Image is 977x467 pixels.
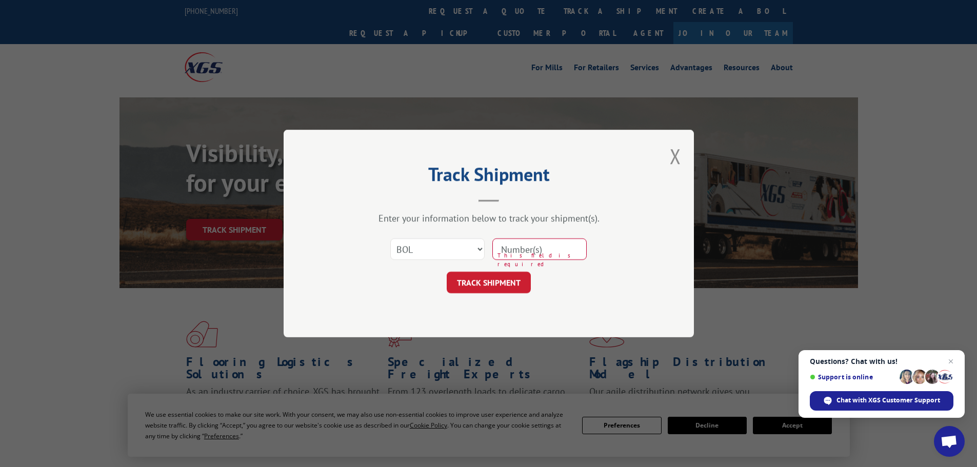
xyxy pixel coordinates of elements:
[335,167,643,187] h2: Track Shipment
[810,373,896,381] span: Support is online
[670,143,681,170] button: Close modal
[810,357,953,366] span: Questions? Chat with us!
[497,251,587,268] span: This field is required
[836,396,940,405] span: Chat with XGS Customer Support
[945,355,957,368] span: Close chat
[810,391,953,411] div: Chat with XGS Customer Support
[335,212,643,224] div: Enter your information below to track your shipment(s).
[492,238,587,260] input: Number(s)
[447,272,531,293] button: TRACK SHIPMENT
[934,426,965,457] div: Open chat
